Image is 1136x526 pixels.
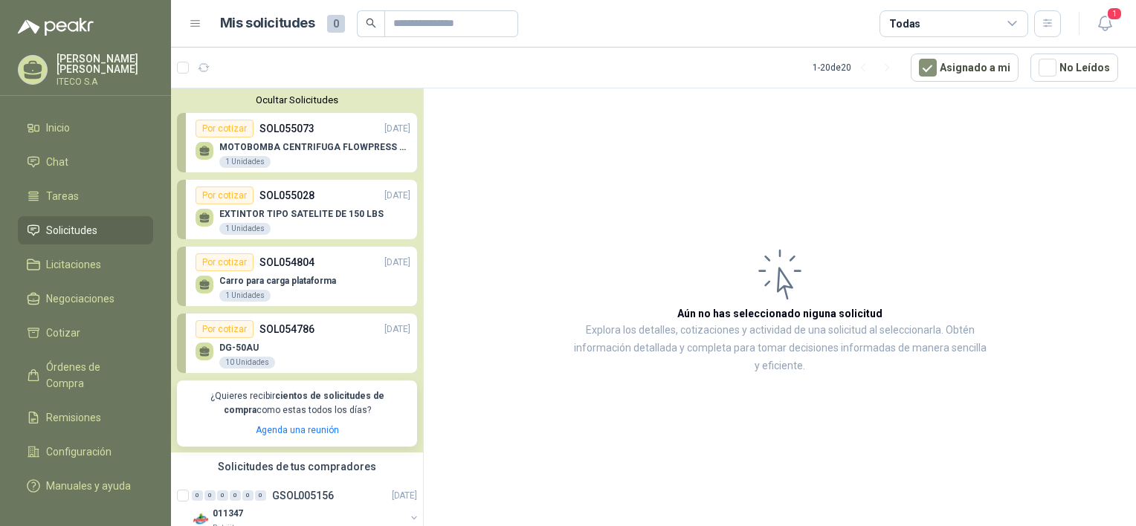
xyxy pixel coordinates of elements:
[177,94,417,105] button: Ocultar Solicitudes
[219,142,410,152] p: MOTOBOMBA CENTRIFUGA FLOWPRESS 1.5HP-220
[272,490,334,501] p: GSOL005156
[46,444,112,460] span: Configuración
[259,254,314,270] p: SOL054804
[46,409,101,426] span: Remisiones
[18,250,153,279] a: Licitaciones
[46,256,101,273] span: Licitaciones
[46,290,114,307] span: Negociaciones
[217,490,228,501] div: 0
[186,389,408,418] p: ¿Quieres recibir como estas todos los días?
[46,154,68,170] span: Chat
[1106,7,1123,21] span: 1
[220,13,315,34] h1: Mis solicitudes
[204,490,216,501] div: 0
[219,209,384,219] p: EXTINTOR TIPO SATELITE DE 150 LBS
[384,122,410,136] p: [DATE]
[196,320,254,338] div: Por cotizar
[46,120,70,136] span: Inicio
[46,188,79,204] span: Tareas
[18,182,153,210] a: Tareas
[256,425,339,435] a: Agenda una reunión
[18,18,94,36] img: Logo peakr
[255,490,266,501] div: 0
[18,472,153,500] a: Manuales y ayuda
[177,247,417,306] a: Por cotizarSOL054804[DATE] Carro para carga plataforma1 Unidades
[392,488,417,502] p: [DATE]
[18,148,153,176] a: Chat
[1030,53,1118,82] button: No Leídos
[230,490,241,501] div: 0
[57,53,153,74] p: [PERSON_NAME] [PERSON_NAME]
[213,506,243,520] p: 011347
[384,322,410,337] p: [DATE]
[18,285,153,313] a: Negociaciones
[813,56,899,79] div: 1 - 20 de 20
[572,322,987,375] p: Explora los detalles, cotizaciones y actividad de una solicitud al seleccionarla. Obtén informaci...
[219,290,271,302] div: 1 Unidades
[219,357,275,368] div: 10 Unidades
[219,342,275,353] p: DG-50AU
[177,314,417,373] a: Por cotizarSOL054786[DATE] DG-50AU10 Unidades
[384,256,410,270] p: [DATE]
[46,478,131,494] span: Manuales y ayuda
[327,15,345,33] span: 0
[196,186,254,204] div: Por cotizar
[18,216,153,244] a: Solicitudes
[46,359,139,392] span: Órdenes de Compra
[171,452,423,481] div: Solicitudes de tus compradores
[219,223,271,235] div: 1 Unidades
[366,18,376,28] span: search
[177,113,417,172] a: Por cotizarSOL055073[DATE] MOTOBOMBA CENTRIFUGA FLOWPRESS 1.5HP-2201 Unidades
[889,16,920,32] div: Todas
[171,88,423,452] div: Ocultar SolicitudesPor cotizarSOL055073[DATE] MOTOBOMBA CENTRIFUGA FLOWPRESS 1.5HP-2201 UnidadesP...
[911,53,1019,82] button: Asignado a mi
[677,305,882,322] h3: Aún no has seleccionado niguna solicitud
[224,391,384,415] b: cientos de solicitudes de compra
[259,120,314,137] p: SOL055073
[196,120,254,137] div: Por cotizar
[384,189,410,203] p: [DATE]
[18,114,153,142] a: Inicio
[219,276,336,286] p: Carro para carga plataforma
[1091,10,1118,37] button: 1
[57,77,153,86] p: ITECO S.A
[219,156,271,168] div: 1 Unidades
[18,353,153,397] a: Órdenes de Compra
[192,490,203,501] div: 0
[18,403,153,432] a: Remisiones
[242,490,254,501] div: 0
[18,319,153,347] a: Cotizar
[18,438,153,466] a: Configuración
[259,187,314,204] p: SOL055028
[46,222,97,238] span: Solicitudes
[259,321,314,337] p: SOL054786
[196,253,254,271] div: Por cotizar
[46,325,80,341] span: Cotizar
[177,180,417,239] a: Por cotizarSOL055028[DATE] EXTINTOR TIPO SATELITE DE 150 LBS1 Unidades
